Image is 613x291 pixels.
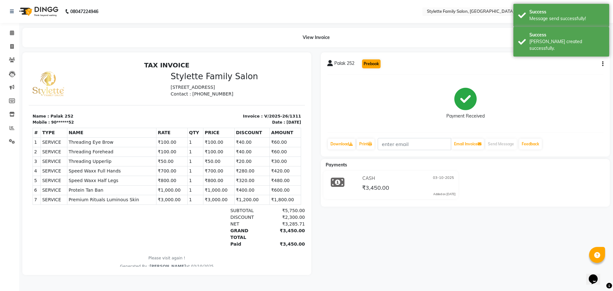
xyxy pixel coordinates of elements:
[4,61,21,66] div: Mobile :
[128,117,159,126] td: ₹800.00
[40,109,126,116] span: Speed Waxx Full Hands
[198,182,237,189] div: Paid
[159,107,174,117] td: 1
[128,136,159,146] td: ₹3,000.00
[241,88,272,98] td: ₹60.00
[128,98,159,107] td: ₹50.00
[362,184,389,193] span: ₹3,450.00
[206,88,241,98] td: ₹40.00
[40,128,126,135] span: Protein Tan Ban
[258,61,272,66] div: [DATE]
[175,126,206,136] td: ₹1,000.00
[206,98,241,107] td: ₹20.00
[175,79,206,88] td: ₹100.00
[4,205,272,211] div: Generated By : at 03/10/2025
[175,88,206,98] td: ₹100.00
[128,79,159,88] td: ₹100.00
[4,117,12,126] td: 5
[206,126,241,136] td: ₹400.00
[175,136,206,146] td: ₹3,000.00
[357,139,375,149] a: Print
[485,139,517,149] button: Send Message
[334,60,354,69] span: Palak 252
[175,98,206,107] td: ₹50.00
[451,139,484,149] button: Email Invoice
[362,175,375,182] span: CASH
[128,107,159,117] td: ₹700.00
[237,149,276,155] div: ₹5,750.00
[40,99,126,106] span: Threading Upperlip
[38,69,127,79] th: NAME
[70,3,98,20] b: 08047224946
[159,136,174,146] td: 1
[4,107,12,117] td: 4
[206,107,241,117] td: ₹280.00
[12,126,39,136] td: SERVICE
[4,79,12,88] td: 1
[529,15,604,22] div: Message send successfully!
[12,107,39,117] td: SERVICE
[519,139,542,149] a: Feedback
[40,90,126,96] span: Threading Forehead
[12,136,39,146] td: SERVICE
[241,126,272,136] td: ₹600.00
[175,69,206,79] th: PRICE
[159,117,174,126] td: 1
[159,79,174,88] td: 1
[198,149,237,155] div: SUBTOTAL
[22,28,610,47] div: View Invoice
[159,88,174,98] td: 1
[4,196,272,202] p: Please visit again !
[175,107,206,117] td: ₹700.00
[128,126,159,136] td: ₹1,000.00
[12,117,39,126] td: SERVICE
[206,79,241,88] td: ₹40.00
[206,69,241,79] th: DISCOUNT
[4,54,134,61] p: Name : Palak 252
[16,3,60,20] img: logo
[142,32,273,39] p: Contact : [PHONE_NUMBER]
[237,155,276,162] div: ₹2,300.00
[241,69,272,79] th: AMOUNT
[586,265,607,285] iframe: chat widget
[121,205,157,210] span: [PERSON_NAME]
[241,79,272,88] td: ₹60.00
[433,175,454,182] span: 03-10-2025
[198,155,237,162] div: DISCOUNT
[241,136,272,146] td: ₹1,800.00
[446,113,485,119] div: Payment Received
[142,13,273,23] h3: Stylette Family Salon
[237,162,276,169] div: ₹3,285.71
[4,88,12,98] td: 2
[328,139,355,149] a: Download
[142,54,273,61] p: Invoice : V/2025-26/1311
[175,117,206,126] td: ₹800.00
[326,162,347,168] span: Payments
[241,117,272,126] td: ₹480.00
[241,107,272,117] td: ₹420.00
[4,126,12,136] td: 6
[529,38,604,52] div: Bill created successfully.
[237,182,276,189] div: ₹3,450.00
[4,98,12,107] td: 3
[12,98,39,107] td: SERVICE
[241,98,272,107] td: ₹30.00
[142,25,273,32] p: [STREET_ADDRESS]
[378,138,451,150] input: enter email
[159,126,174,136] td: 1
[12,79,39,88] td: SERVICE
[4,3,272,10] h2: TAX INVOICE
[12,69,39,79] th: TYPE
[243,61,256,66] div: Date :
[159,69,174,79] th: QTY
[40,80,126,87] span: Threading Eye Brow
[128,69,159,79] th: RATE
[40,119,126,125] span: Speed Waxx Half Legs
[206,136,241,146] td: ₹1,200.00
[128,88,159,98] td: ₹100.00
[237,169,276,182] div: ₹3,450.00
[198,169,237,182] div: GRAND TOTAL
[4,69,12,79] th: #
[198,162,237,169] div: NET
[433,192,456,196] div: Added on [DATE]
